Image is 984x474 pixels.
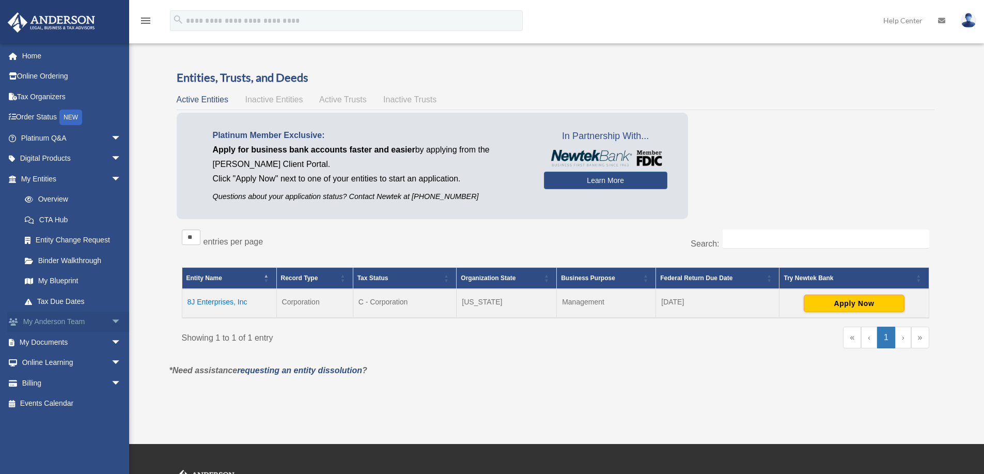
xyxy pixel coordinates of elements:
[14,230,132,251] a: Entity Change Request
[111,148,132,170] span: arrow_drop_down
[383,95,436,104] span: Inactive Trusts
[961,13,976,28] img: User Pic
[319,95,367,104] span: Active Trusts
[544,172,667,189] a: Learn More
[182,289,276,318] td: 8J Enterprises, Inc
[177,70,934,86] h3: Entities, Trusts, and Deeds
[7,148,137,169] a: Digital Productsarrow_drop_down
[7,86,137,107] a: Tax Organizers
[895,327,911,348] a: Next
[14,291,132,312] a: Tax Due Dates
[281,274,318,282] span: Record Type
[779,268,929,289] th: Try Newtek Bank : Activate to sort
[353,268,457,289] th: Tax Status: Activate to sort
[213,128,528,143] p: Platinum Member Exclusive:
[276,268,353,289] th: Record Type: Activate to sort
[7,45,137,66] a: Home
[861,327,877,348] a: Previous
[7,66,137,87] a: Online Ordering
[804,295,904,312] button: Apply Now
[14,271,132,292] a: My Blueprint
[911,327,929,348] a: Last
[59,110,82,125] div: NEW
[111,169,132,190] span: arrow_drop_down
[544,128,667,145] span: In Partnership With...
[213,190,528,203] p: Questions about your application status? Contact Newtek at [PHONE_NUMBER]
[111,353,132,374] span: arrow_drop_down
[173,14,184,25] i: search
[7,373,137,393] a: Billingarrow_drop_down
[14,189,127,210] a: Overview
[457,268,557,289] th: Organization State: Activate to sort
[561,274,615,282] span: Business Purpose
[353,289,457,318] td: C - Corporation
[139,14,152,27] i: menu
[276,289,353,318] td: Corporation
[245,95,303,104] span: Inactive Entities
[213,145,415,154] span: Apply for business bank accounts faster and easier
[177,95,228,104] span: Active Entities
[656,268,779,289] th: Federal Return Due Date: Activate to sort
[111,373,132,394] span: arrow_drop_down
[691,239,719,248] label: Search:
[204,237,263,246] label: entries per page
[357,274,388,282] span: Tax Status
[784,272,913,284] div: Try Newtek Bank
[7,332,137,353] a: My Documentsarrow_drop_down
[557,268,656,289] th: Business Purpose: Activate to sort
[169,366,367,375] em: *Need assistance ?
[139,18,152,27] a: menu
[237,366,362,375] a: requesting an entity dissolution
[7,393,137,414] a: Events Calendar
[7,107,137,128] a: Order StatusNEW
[7,353,137,373] a: Online Learningarrow_drop_down
[213,172,528,186] p: Click "Apply Now" next to one of your entities to start an application.
[457,289,557,318] td: [US_STATE]
[549,150,662,166] img: NewtekBankLogoSM.png
[5,12,98,33] img: Anderson Advisors Platinum Portal
[182,327,548,345] div: Showing 1 to 1 of 1 entry
[111,312,132,333] span: arrow_drop_down
[14,250,132,271] a: Binder Walkthrough
[111,128,132,149] span: arrow_drop_down
[877,327,895,348] a: 1
[557,289,656,318] td: Management
[843,327,861,348] a: First
[7,169,132,189] a: My Entitiesarrow_drop_down
[186,274,222,282] span: Entity Name
[182,268,276,289] th: Entity Name: Activate to invert sorting
[7,312,137,332] a: My Anderson Teamarrow_drop_down
[656,289,779,318] td: [DATE]
[213,143,528,172] p: by applying from the [PERSON_NAME] Client Portal.
[7,128,137,148] a: Platinum Q&Aarrow_drop_down
[111,332,132,353] span: arrow_drop_down
[461,274,516,282] span: Organization State
[14,209,132,230] a: CTA Hub
[660,274,732,282] span: Federal Return Due Date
